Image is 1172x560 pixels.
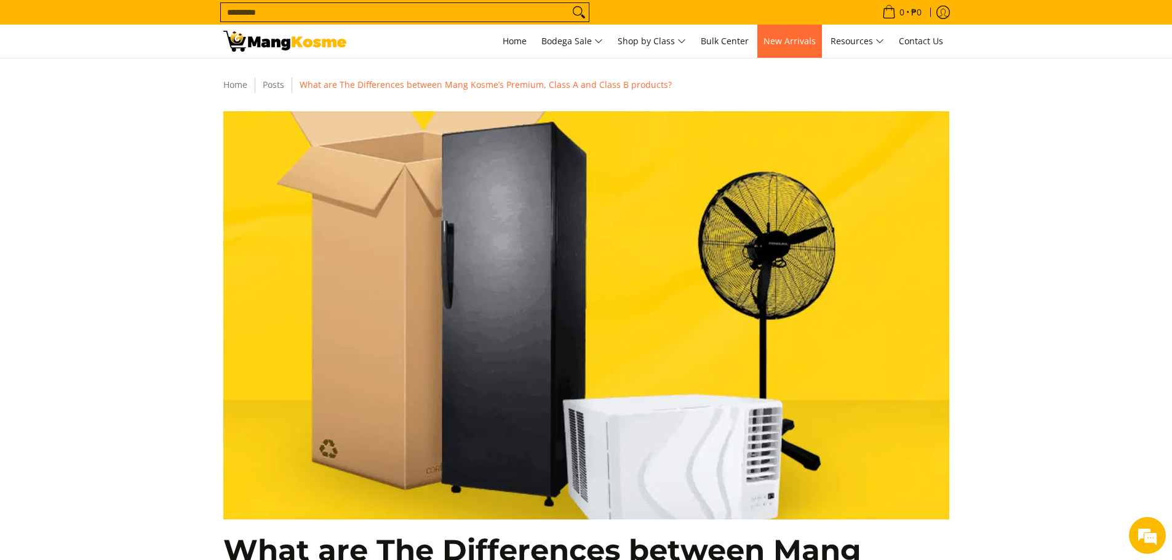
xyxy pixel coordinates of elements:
[217,77,955,93] nav: Breadcrumbs
[359,25,949,58] nav: Main Menu
[757,25,822,58] a: New Arrivals
[64,69,207,85] div: Leave a message
[831,34,884,49] span: Resources
[569,3,589,22] button: Search
[824,25,890,58] a: Resources
[535,25,609,58] a: Bodega Sale
[223,31,346,52] img: Mang Kosme&#39;s Premium, Class A, &amp; Class B Home Appliances l MK Blog
[6,336,234,379] textarea: Type your message and click 'Submit'
[223,111,949,519] img: class a-class b-blog-featured-image
[898,8,906,17] span: 0
[496,25,533,58] a: Home
[701,35,749,47] span: Bulk Center
[893,25,949,58] a: Contact Us
[223,79,247,90] a: Home
[300,79,672,90] span: What are The Differences between Mang Kosme’s Premium, Class A and Class B products?
[263,79,284,90] a: Posts
[541,34,603,49] span: Bodega Sale
[879,6,925,19] span: •
[909,8,923,17] span: ₱0
[618,34,686,49] span: Shop by Class
[180,379,223,395] em: Submit
[503,35,527,47] span: Home
[899,35,943,47] span: Contact Us
[612,25,692,58] a: Shop by Class
[202,6,231,36] div: Minimize live chat window
[695,25,755,58] a: Bulk Center
[763,35,816,47] span: New Arrivals
[26,155,215,279] span: We are offline. Please leave us a message.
